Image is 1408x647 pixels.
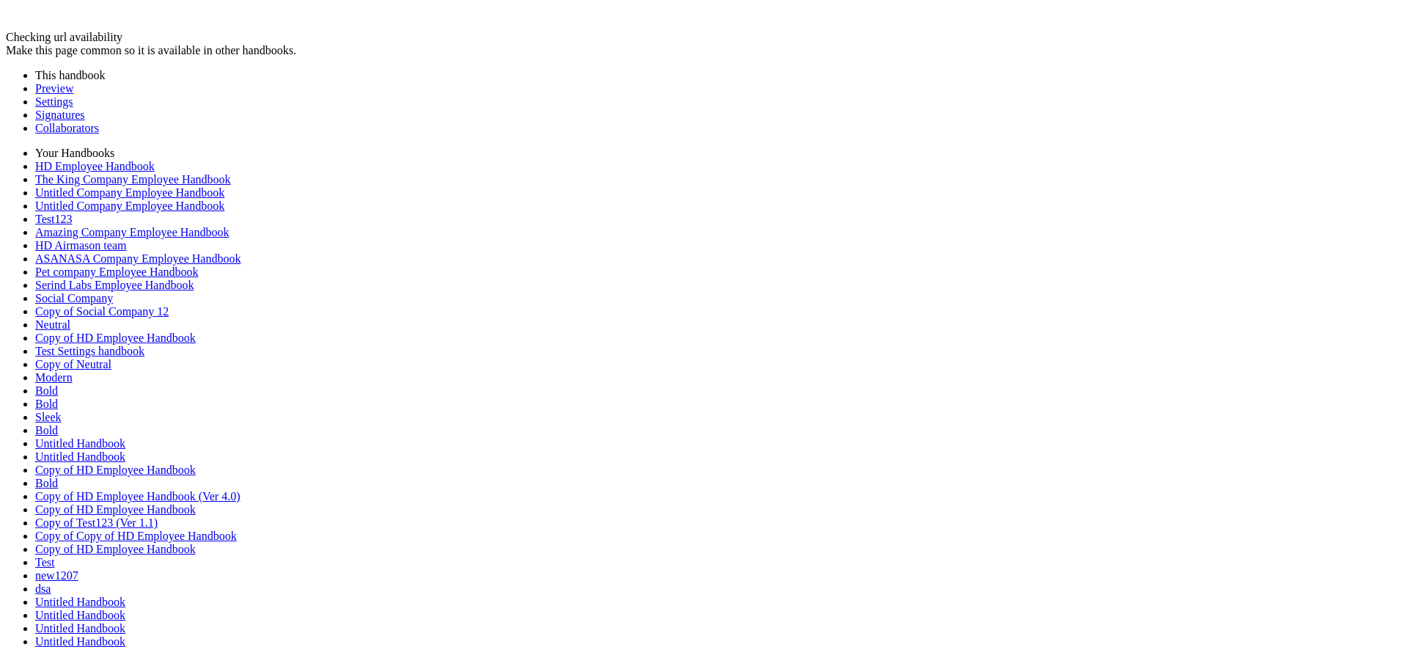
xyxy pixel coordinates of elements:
a: Test Settings handbook [35,345,144,357]
a: Copy of HD Employee Handbook [35,332,196,344]
a: Bold [35,398,58,410]
a: Copy of Social Company 12 [35,305,169,318]
a: Sleek [35,411,62,423]
a: Untitled Company Employee Handbook [35,200,224,212]
div: Make this page common so it is available in other handbooks. [6,44,1402,57]
a: Copy of Copy of HD Employee Handbook [35,530,237,542]
a: Copy of HD Employee Handbook [35,503,196,516]
a: Collaborators [35,122,99,134]
a: Untitled Handbook [35,437,125,450]
a: Signatures [35,109,85,121]
a: Untitled Handbook [35,450,125,463]
a: new1207 [35,569,78,582]
a: Copy of Neutral [35,358,111,370]
a: Bold [35,424,58,436]
a: Copy of HD Employee Handbook (Ver 4.0) [35,490,241,502]
a: HD Airmason team [35,239,126,252]
a: Neutral [35,318,70,331]
li: Your Handbooks [35,147,1402,160]
a: Serind Labs Employee Handbook [35,279,194,291]
a: Bold [35,384,58,397]
a: Preview [35,82,73,95]
a: ASANASA Company Employee Handbook [35,252,241,265]
a: Test [35,556,54,569]
a: Social Company [35,292,113,304]
a: dsa [35,582,51,595]
span: Checking url availability [6,31,122,43]
a: Bold [35,477,58,489]
a: Copy of HD Employee Handbook [35,543,196,555]
a: HD Employee Handbook [35,160,155,172]
a: The King Company Employee Handbook [35,173,231,186]
a: Pet company Employee Handbook [35,266,199,278]
a: Settings [35,95,73,108]
a: Untitled Handbook [35,596,125,608]
li: This handbook [35,69,1402,82]
a: Untitled Handbook [35,622,125,635]
a: Untitled Handbook [35,609,125,621]
a: Copy of HD Employee Handbook [35,464,196,476]
a: Untitled Company Employee Handbook [35,186,224,199]
a: Test123 [35,213,72,225]
a: Modern [35,371,73,384]
a: Amazing Company Employee Handbook [35,226,229,238]
a: Copy of Test123 (Ver 1.1) [35,516,158,529]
